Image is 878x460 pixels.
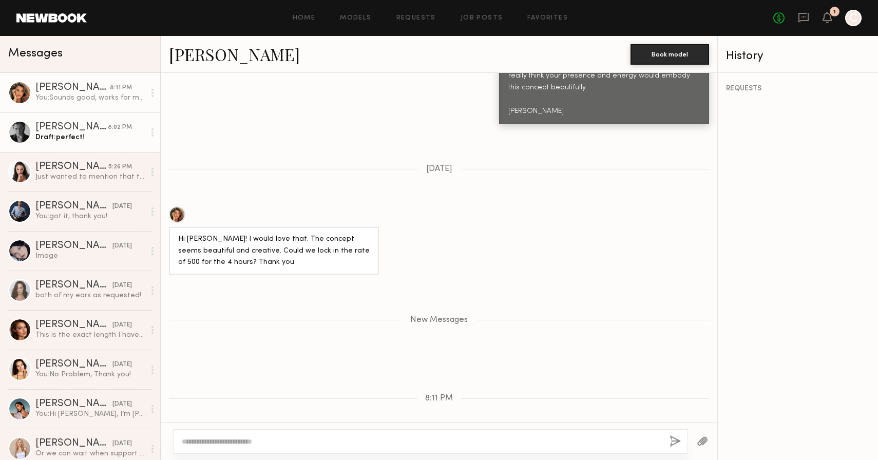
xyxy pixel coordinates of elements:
div: both of my ears as requested! [35,291,145,300]
div: You: got it, thank you! [35,212,145,221]
span: [DATE] [426,165,452,174]
div: [PERSON_NAME] [35,122,108,132]
span: New Messages [410,316,468,324]
span: Messages [8,48,63,60]
div: [DATE] [112,281,132,291]
div: REQUESTS [726,85,870,92]
a: Favorites [527,15,568,22]
div: [PERSON_NAME] [35,320,112,330]
div: Or we can wait when support team responds Sorry [35,449,145,458]
a: [PERSON_NAME] [169,43,300,65]
div: History [726,50,870,62]
div: [DATE] [112,399,132,409]
div: You: No Problem, Thank you! [35,370,145,379]
button: Book model [631,44,709,65]
div: [PERSON_NAME] [35,241,112,251]
div: Just wanted to mention that the waves are quite big right now, and it’s also pretty cold at the b... [35,172,145,182]
div: You: Sounds good, works for me. Let me finalize the details with my videographer and get back to ... [35,93,145,103]
div: [PERSON_NAME] [35,162,108,172]
div: [DATE] [112,439,132,449]
div: 5:26 PM [108,162,132,172]
div: [PERSON_NAME] [35,438,112,449]
div: [DATE] [112,202,132,212]
a: Home [293,15,316,22]
a: Requests [396,15,436,22]
div: This is the exact length I have right now. [35,330,145,340]
div: [DATE] [112,241,132,251]
div: 8:11 PM [110,83,132,93]
div: 8:02 PM [108,123,132,132]
a: Book model [631,49,709,58]
a: Job Posts [461,15,503,22]
div: [DATE] [112,360,132,370]
div: [PERSON_NAME] [35,399,112,409]
div: Hi [PERSON_NAME]! I would love that. The concept seems beautiful and creative. Could we lock in t... [178,234,370,269]
div: You: Hi [PERSON_NAME], I’m [PERSON_NAME] — founder and creative director of Folles, a fine jewelr... [35,409,145,419]
a: C [845,10,862,26]
div: 1 [833,9,836,15]
div: Draft: perfect! [35,132,145,142]
div: [PERSON_NAME] [35,359,112,370]
div: [PERSON_NAME] [35,201,112,212]
div: Image [35,251,145,261]
span: 8:11 PM [425,394,453,403]
a: Models [340,15,371,22]
div: [PERSON_NAME] [35,83,110,93]
div: [DATE] [112,320,132,330]
div: [PERSON_NAME] [35,280,112,291]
